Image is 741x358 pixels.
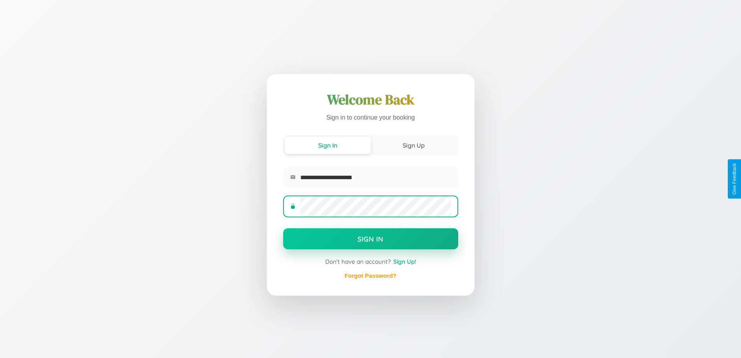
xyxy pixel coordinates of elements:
div: Don't have an account? [283,258,458,265]
button: Sign In [283,228,458,249]
span: Sign Up! [393,258,416,265]
button: Sign In [285,137,371,154]
div: Give Feedback [732,163,737,195]
p: Sign in to continue your booking [283,112,458,123]
h1: Welcome Back [283,90,458,109]
button: Sign Up [371,137,457,154]
a: Forgot Password? [345,272,396,279]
